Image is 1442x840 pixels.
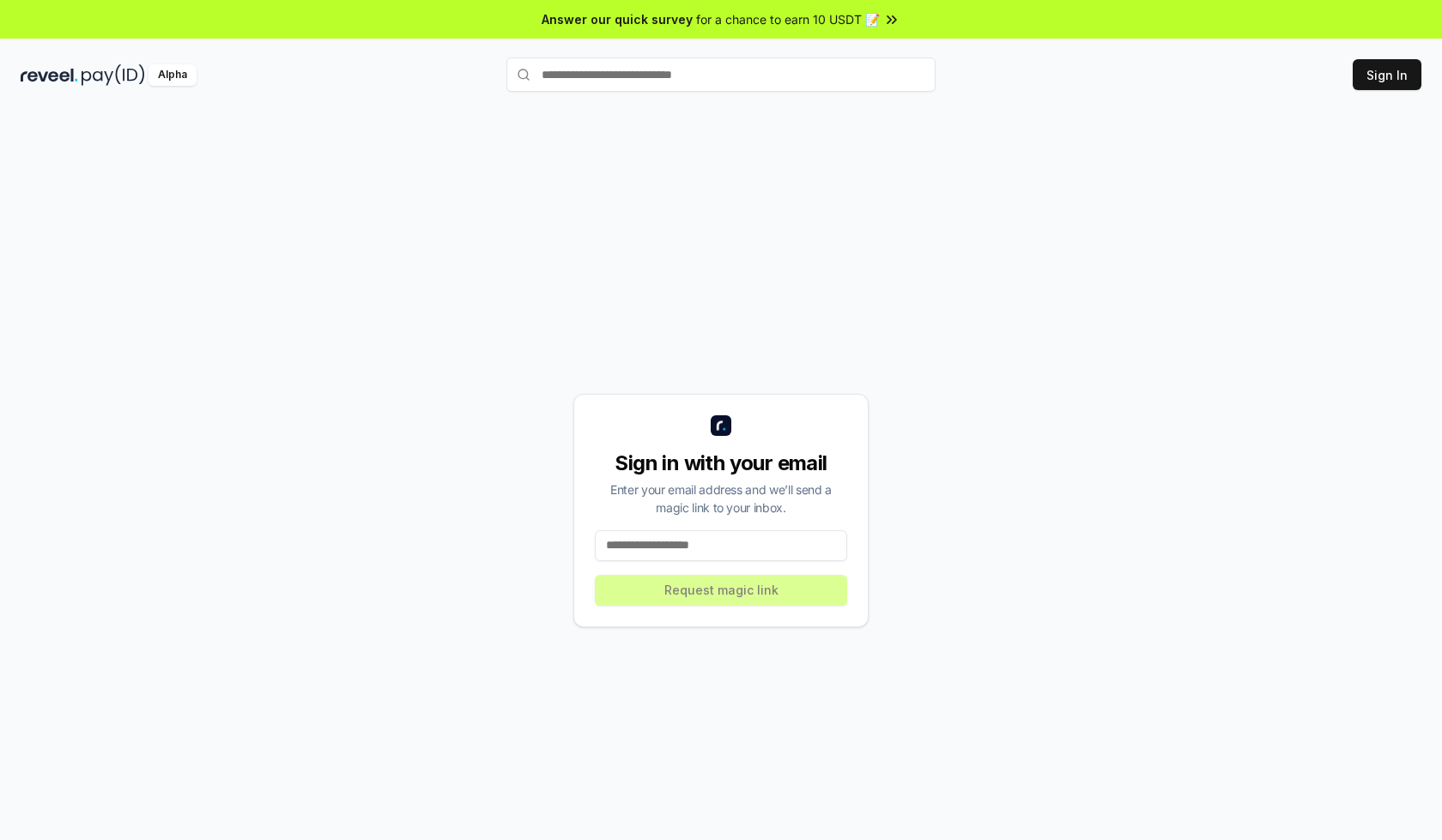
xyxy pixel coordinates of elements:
[595,450,847,477] div: Sign in with your email
[595,480,847,517] div: Enter your email address and we’ll send a magic link to your inbox.
[1353,59,1421,90] button: Sign In
[711,415,731,436] img: logo_small
[696,10,880,28] span: for a chance to earn 10 USDT 📝
[82,64,145,86] img: pay_id
[148,64,197,86] div: Alpha
[21,64,78,86] img: reveel_dark
[542,10,693,28] span: Answer our quick survey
